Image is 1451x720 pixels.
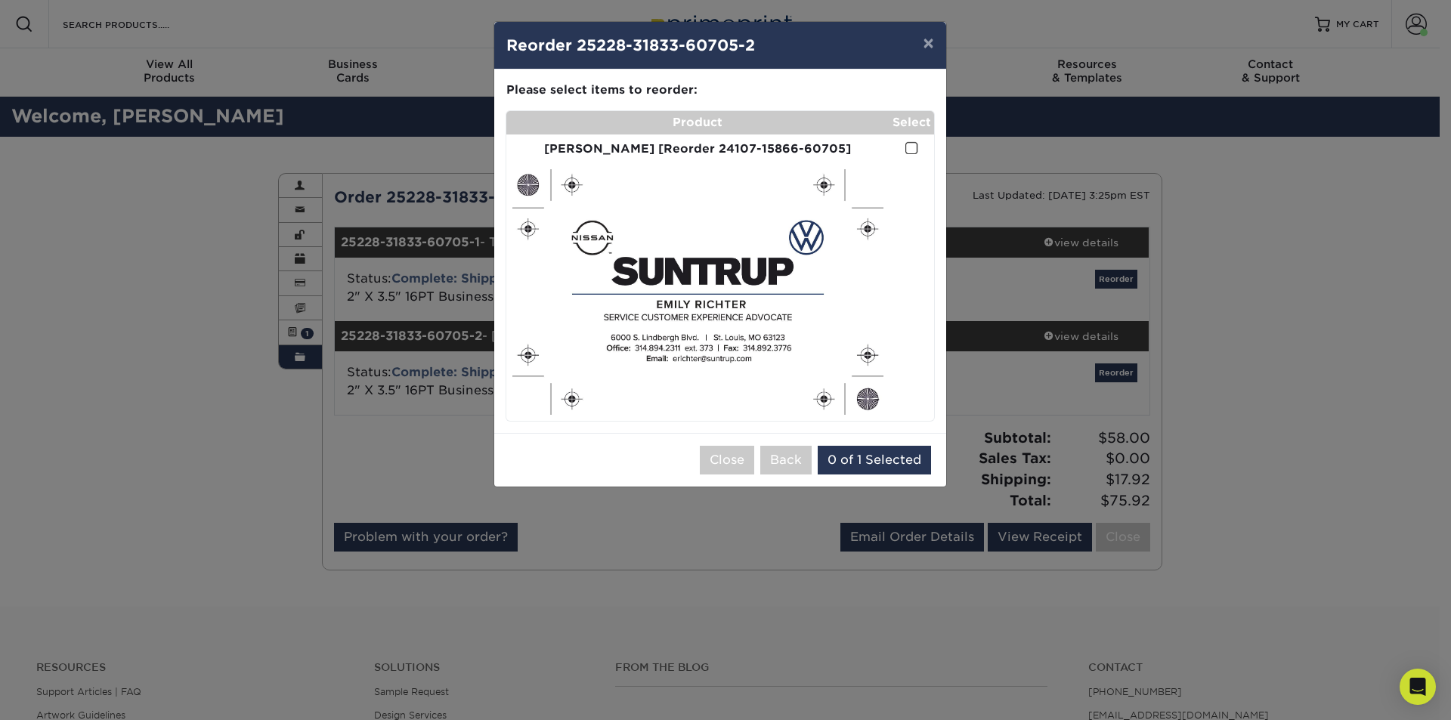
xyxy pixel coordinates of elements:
[506,82,698,97] strong: Please select items to reorder:
[700,446,754,474] button: Close
[911,22,945,64] button: ×
[544,141,851,156] strong: [PERSON_NAME] [Reorder 24107-15866-60705]
[818,446,931,474] button: 0 of 1 Selected
[506,34,934,57] h4: Reorder 25228-31833-60705-2
[1400,669,1436,705] div: Open Intercom Messenger
[760,446,812,474] button: Back
[512,169,883,414] img: eef261e6-de5b-46ca-a0e4-f769329748fd.jpg
[673,115,722,129] strong: Product
[893,115,931,129] strong: Select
